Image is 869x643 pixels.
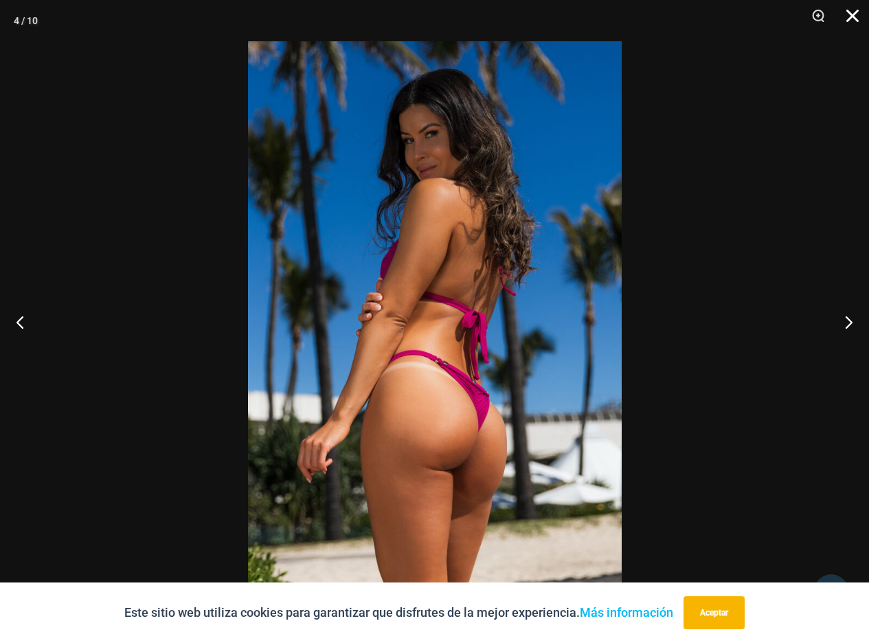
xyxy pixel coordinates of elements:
a: Más información [580,605,673,620]
font: Este sitio web utiliza cookies para garantizar que disfrutes de la mejor experiencia. [124,605,580,620]
font: 4 / 10 [14,15,38,26]
button: Próximo [817,287,869,356]
font: Aceptar [700,608,728,618]
button: Aceptar [684,596,745,629]
img: Cuerda floja rosa 319 Top 4228 Tanga 07 [248,41,622,602]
